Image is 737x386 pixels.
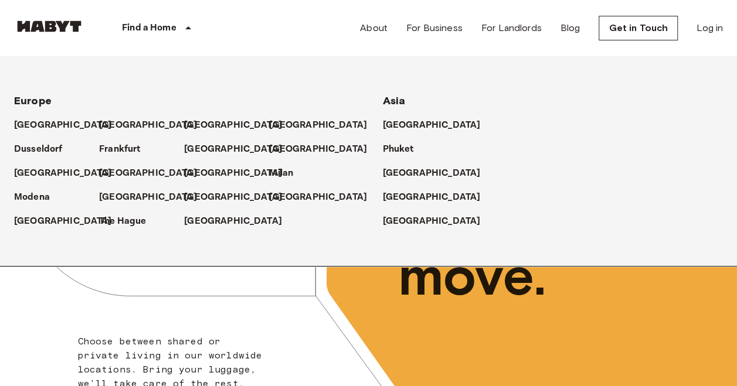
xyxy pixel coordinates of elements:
[99,118,197,132] p: [GEOGRAPHIC_DATA]
[269,190,367,204] p: [GEOGRAPHIC_DATA]
[184,190,282,204] p: [GEOGRAPHIC_DATA]
[99,214,146,228] p: The Hague
[561,21,580,35] a: Blog
[99,118,209,132] a: [GEOGRAPHIC_DATA]
[99,166,197,180] p: [GEOGRAPHIC_DATA]
[383,190,481,204] p: [GEOGRAPHIC_DATA]
[14,190,62,204] a: Modena
[14,142,63,156] p: Dusseldorf
[14,21,84,32] img: Habyt
[383,142,414,156] p: Phuket
[184,142,294,156] a: [GEOGRAPHIC_DATA]
[184,118,294,132] a: [GEOGRAPHIC_DATA]
[184,214,294,228] a: [GEOGRAPHIC_DATA]
[184,190,294,204] a: [GEOGRAPHIC_DATA]
[269,142,367,156] p: [GEOGRAPHIC_DATA]
[184,118,282,132] p: [GEOGRAPHIC_DATA]
[14,214,124,228] a: [GEOGRAPHIC_DATA]
[14,214,112,228] p: [GEOGRAPHIC_DATA]
[14,118,112,132] p: [GEOGRAPHIC_DATA]
[99,214,158,228] a: The Hague
[14,94,52,107] span: Europe
[383,166,493,180] a: [GEOGRAPHIC_DATA]
[383,190,493,204] a: [GEOGRAPHIC_DATA]
[14,118,124,132] a: [GEOGRAPHIC_DATA]
[269,142,379,156] a: [GEOGRAPHIC_DATA]
[184,166,294,180] a: [GEOGRAPHIC_DATA]
[398,128,693,306] span: Unlock your next move.
[184,214,282,228] p: [GEOGRAPHIC_DATA]
[14,190,50,204] p: Modena
[406,21,463,35] a: For Business
[99,142,152,156] a: Frankfurt
[269,190,379,204] a: [GEOGRAPHIC_DATA]
[383,214,481,228] p: [GEOGRAPHIC_DATA]
[184,166,282,180] p: [GEOGRAPHIC_DATA]
[269,118,367,132] p: [GEOGRAPHIC_DATA]
[383,214,493,228] a: [GEOGRAPHIC_DATA]
[599,16,678,40] a: Get in Touch
[99,142,140,156] p: Frankfurt
[269,166,305,180] a: Milan
[122,21,176,35] p: Find a Home
[697,21,723,35] a: Log in
[14,142,74,156] a: Dusseldorf
[383,118,493,132] a: [GEOGRAPHIC_DATA]
[99,166,209,180] a: [GEOGRAPHIC_DATA]
[383,118,481,132] p: [GEOGRAPHIC_DATA]
[269,118,379,132] a: [GEOGRAPHIC_DATA]
[481,21,542,35] a: For Landlords
[14,166,112,180] p: [GEOGRAPHIC_DATA]
[99,190,197,204] p: [GEOGRAPHIC_DATA]
[269,166,293,180] p: Milan
[14,166,124,180] a: [GEOGRAPHIC_DATA]
[383,142,426,156] a: Phuket
[99,190,209,204] a: [GEOGRAPHIC_DATA]
[383,94,406,107] span: Asia
[184,142,282,156] p: [GEOGRAPHIC_DATA]
[360,21,388,35] a: About
[383,166,481,180] p: [GEOGRAPHIC_DATA]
